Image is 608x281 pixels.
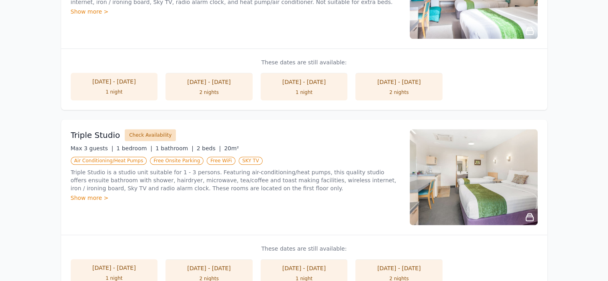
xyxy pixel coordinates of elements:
[269,89,340,96] div: 1 night
[363,264,435,272] div: [DATE] - [DATE]
[173,78,245,86] div: [DATE] - [DATE]
[363,89,435,96] div: 2 nights
[125,129,176,141] button: Check Availability
[269,78,340,86] div: [DATE] - [DATE]
[71,245,538,253] p: These dates are still available:
[71,130,120,141] h3: Triple Studio
[150,157,203,165] span: Free Onsite Parking
[71,58,538,66] p: These dates are still available:
[173,264,245,272] div: [DATE] - [DATE]
[71,8,400,16] div: Show more >
[269,264,340,272] div: [DATE] - [DATE]
[239,157,263,165] span: SKY TV
[79,78,150,86] div: [DATE] - [DATE]
[71,194,400,202] div: Show more >
[363,78,435,86] div: [DATE] - [DATE]
[207,157,235,165] span: Free WiFi
[197,145,221,151] span: 2 beds |
[71,145,114,151] span: Max 3 guests |
[173,89,245,96] div: 2 nights
[155,145,193,151] span: 1 bathroom |
[79,264,150,272] div: [DATE] - [DATE]
[224,145,239,151] span: 20m²
[79,89,150,95] div: 1 night
[71,168,400,192] p: Triple Studio is a studio unit suitable for 1 - 3 persons. Featuring air-conditioning/heat pumps,...
[116,145,152,151] span: 1 bedroom |
[71,157,147,165] span: Air Conditioning/Heat Pumps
